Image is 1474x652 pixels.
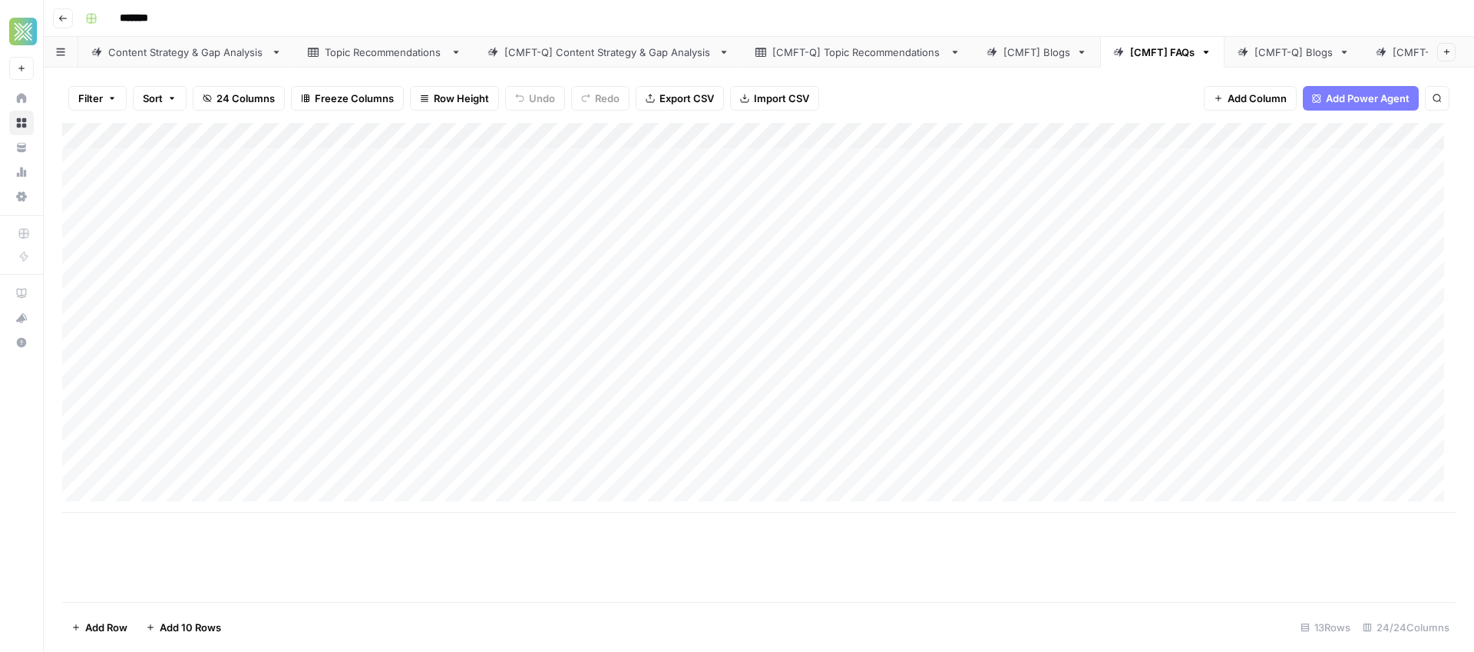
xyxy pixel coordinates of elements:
a: AirOps Academy [9,281,34,306]
button: Row Height [410,86,499,111]
button: Filter [68,86,127,111]
span: Sort [143,91,163,106]
div: What's new? [10,306,33,329]
a: [CMFT] FAQs [1100,37,1224,68]
a: Topic Recommendations [295,37,474,68]
a: Settings [9,184,34,209]
button: Export CSV [636,86,724,111]
button: 24 Columns [193,86,285,111]
a: Home [9,86,34,111]
button: Add Row [62,615,137,640]
button: Workspace: Xponent21 [9,12,34,51]
div: [CMFT-Q] Blogs [1254,45,1333,60]
div: [CMFT] Blogs [1003,45,1070,60]
button: Sort [133,86,187,111]
a: Usage [9,160,34,184]
button: Freeze Columns [291,86,404,111]
div: [CMFT-Q] Content Strategy & Gap Analysis [504,45,712,60]
div: 13 Rows [1294,615,1357,640]
span: Export CSV [659,91,714,106]
span: Row Height [434,91,489,106]
a: [CMFT] Blogs [973,37,1100,68]
a: [CMFT-Q] Content Strategy & Gap Analysis [474,37,742,68]
button: What's new? [9,306,34,330]
button: Add 10 Rows [137,615,230,640]
span: Undo [529,91,555,106]
div: Content Strategy & Gap Analysis [108,45,265,60]
span: Add Power Agent [1326,91,1410,106]
button: Add Power Agent [1303,86,1419,111]
span: Add 10 Rows [160,620,221,635]
span: Add Row [85,620,127,635]
div: [CMFT-Q] FAQs [1393,45,1469,60]
div: [CMFT] FAQs [1130,45,1195,60]
span: Add Column [1228,91,1287,106]
a: Your Data [9,135,34,160]
a: Browse [9,111,34,135]
span: 24 Columns [216,91,275,106]
span: Freeze Columns [315,91,394,106]
button: Undo [505,86,565,111]
div: [CMFT-Q] Topic Recommendations [772,45,944,60]
button: Help + Support [9,330,34,355]
button: Add Column [1204,86,1297,111]
div: 24/24 Columns [1357,615,1456,640]
a: [CMFT-Q] Topic Recommendations [742,37,973,68]
a: [CMFT-Q] Blogs [1224,37,1363,68]
a: Content Strategy & Gap Analysis [78,37,295,68]
span: Redo [595,91,620,106]
img: Xponent21 Logo [9,18,37,45]
div: Topic Recommendations [325,45,445,60]
button: Redo [571,86,630,111]
button: Import CSV [730,86,819,111]
span: Filter [78,91,103,106]
span: Import CSV [754,91,809,106]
